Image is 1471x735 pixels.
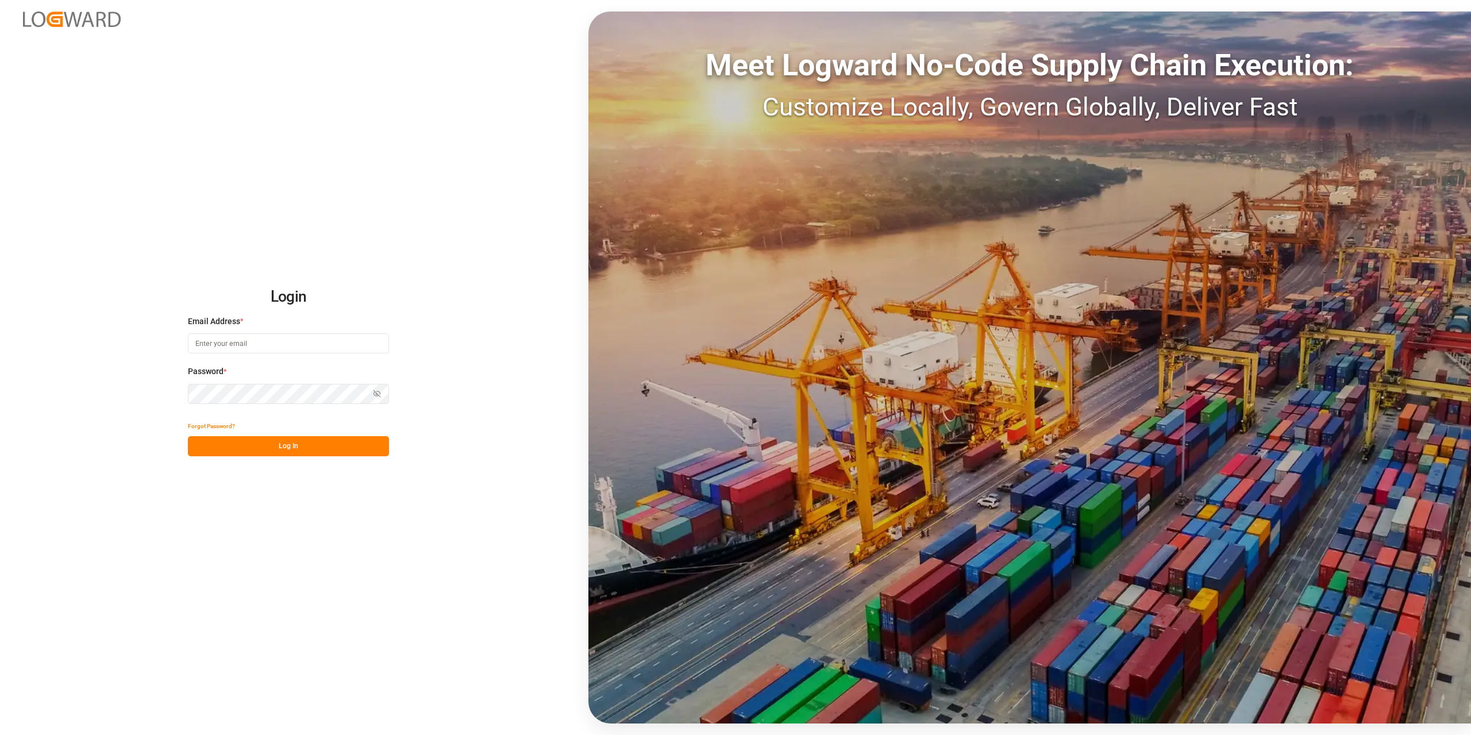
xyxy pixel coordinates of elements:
button: Log In [188,436,389,456]
h2: Login [188,279,389,315]
span: Email Address [188,315,240,328]
img: Logward_new_orange.png [23,11,121,27]
input: Enter your email [188,333,389,353]
span: Password [188,365,224,378]
button: Forgot Password? [188,416,235,436]
div: Customize Locally, Govern Globally, Deliver Fast [588,88,1471,126]
div: Meet Logward No-Code Supply Chain Execution: [588,43,1471,88]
